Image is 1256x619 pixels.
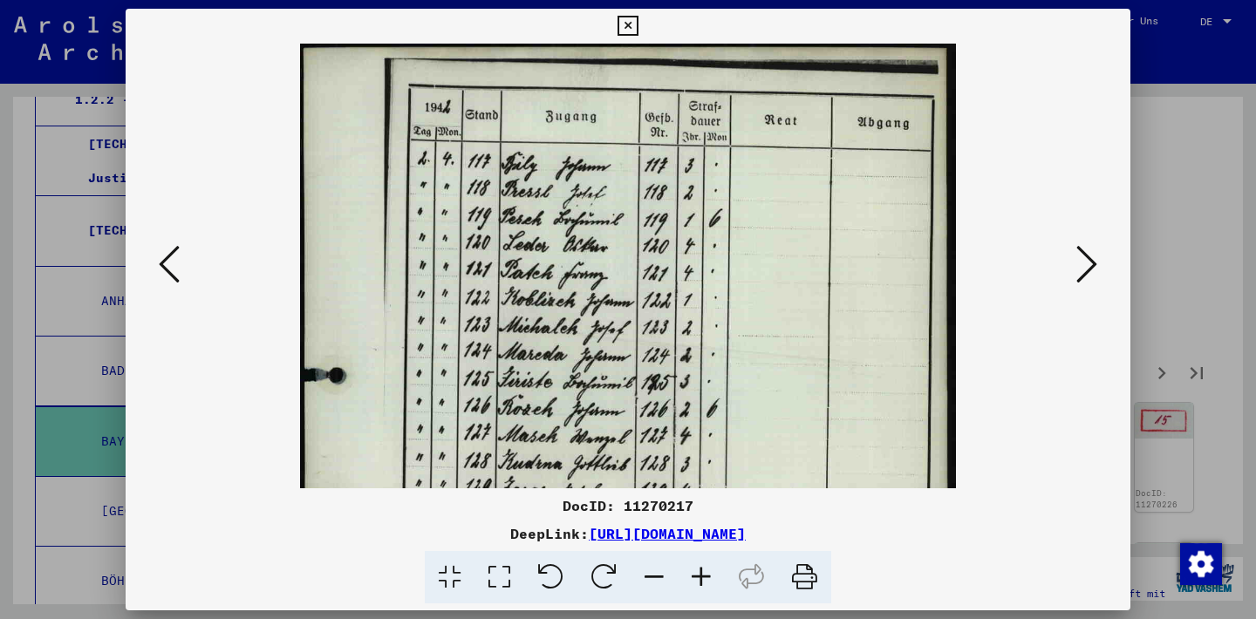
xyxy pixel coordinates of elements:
div: DocID: 11270217 [126,495,1130,516]
img: Zustimmung ändern [1180,543,1222,585]
div: DeepLink: [126,523,1130,544]
div: Zustimmung ändern [1179,542,1221,584]
a: [URL][DOMAIN_NAME] [589,525,746,542]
